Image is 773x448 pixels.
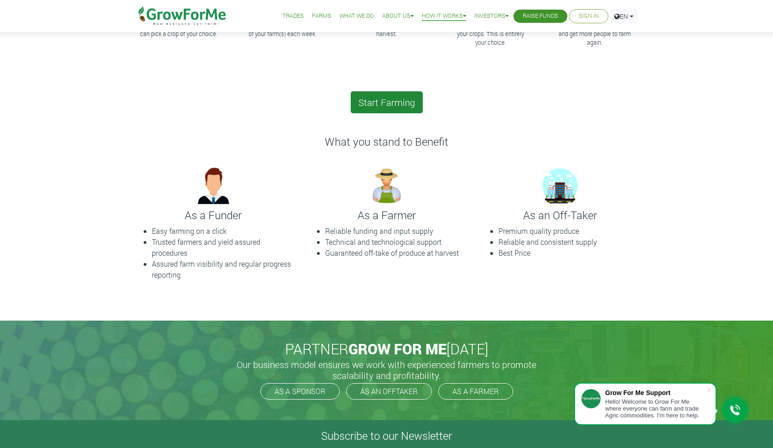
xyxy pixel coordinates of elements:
[498,248,640,258] li: Best Price
[11,429,762,443] h4: Subscribe to our Newsletter
[523,11,558,21] a: Raise Funds
[325,237,467,248] li: Technical and technological support
[152,237,293,258] li: Trusted farmers and yield assured procedures
[260,383,340,400] a: AS A SPONSOR
[134,135,640,148] h4: What you stand to Benefit
[307,209,467,222] h4: As a Farmer
[498,226,640,237] li: Premium quality produce
[351,91,423,113] a: Start Farming
[348,339,446,358] span: GROW FOR ME
[474,11,508,21] a: Investors
[480,209,640,222] h4: As an Off-Taker
[579,11,599,21] a: Sign In
[438,383,513,400] a: AS A FARMER
[537,163,583,209] img: growforme image
[282,11,304,21] a: Trades
[137,340,636,358] h2: PARTNER [DATE]
[422,11,466,21] a: How it Works
[364,163,410,209] img: growforme image
[312,11,331,21] a: Farms
[498,237,640,248] li: Reliable and consistent supply
[134,209,293,222] h4: As a Funder
[325,248,467,258] li: Guaranteed off-take of produce at harvest
[339,11,374,21] a: What We Do
[605,389,706,396] div: Grow For Me Support
[605,398,706,419] div: Hello! Welcome to Grow For Me where everyone can farm and trade Agric commodities. I'm here to help.
[227,359,546,381] h5: Our business model ensures we work with experienced farmers to promote scalability and profitabil...
[610,9,638,23] a: EN
[346,383,432,400] a: AS AN OFFTAKER
[382,11,414,21] a: About Us
[152,226,293,237] li: Easy farming on a click
[325,226,467,237] li: Reliable funding and input supply
[191,163,236,209] img: growforme image
[152,258,293,280] li: Assured farm visibility and regular progress reporting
